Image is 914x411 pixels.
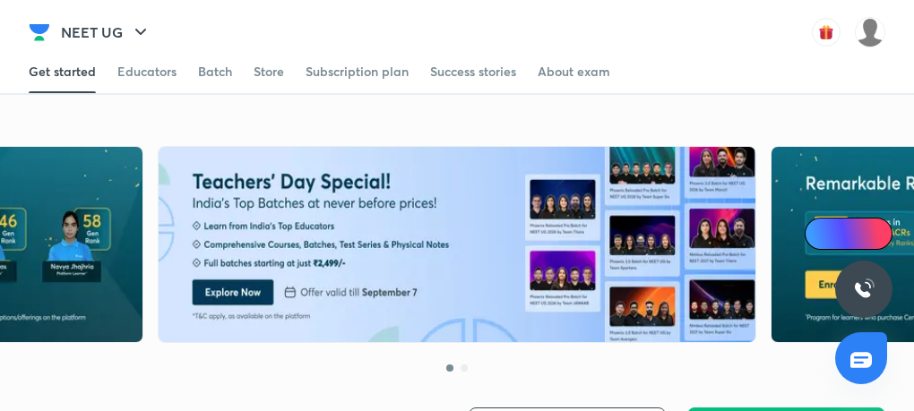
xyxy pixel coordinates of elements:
[29,63,96,81] div: Get started
[50,14,162,50] button: NEET UG
[29,50,96,93] a: Get started
[198,50,232,93] a: Batch
[430,50,516,93] a: Success stories
[538,50,610,93] a: About exam
[254,50,284,93] a: Store
[815,227,830,241] img: Icon
[117,63,177,81] div: Educators
[834,227,882,241] span: Ai Doubts
[306,50,409,93] a: Subscription plan
[198,63,232,81] div: Batch
[254,63,284,81] div: Store
[29,21,50,43] img: Company Logo
[117,50,177,93] a: Educators
[430,63,516,81] div: Success stories
[538,63,610,81] div: About exam
[805,218,892,250] a: Ai Doubts
[306,63,409,81] div: Subscription plan
[853,278,875,300] img: ttu
[855,17,885,47] img: VAISHNAVI DWIVEDI
[812,18,841,47] img: avatar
